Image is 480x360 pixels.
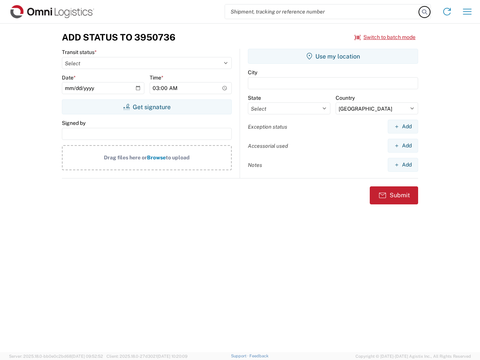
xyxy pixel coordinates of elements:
[62,32,175,43] h3: Add Status to 3950736
[225,4,419,19] input: Shipment, tracking or reference number
[62,120,85,126] label: Signed by
[388,158,418,172] button: Add
[388,120,418,133] button: Add
[355,353,471,360] span: Copyright © [DATE]-[DATE] Agistix Inc., All Rights Reserved
[166,154,190,160] span: to upload
[336,94,355,101] label: Country
[248,49,418,64] button: Use my location
[248,94,261,101] label: State
[62,99,232,114] button: Get signature
[9,354,103,358] span: Server: 2025.18.0-bb0e0c2bd68
[249,354,268,358] a: Feedback
[231,354,250,358] a: Support
[248,69,257,76] label: City
[248,162,262,168] label: Notes
[150,74,163,81] label: Time
[106,354,187,358] span: Client: 2025.18.0-27d3021
[354,31,415,43] button: Switch to batch mode
[248,123,287,130] label: Exception status
[62,49,97,55] label: Transit status
[147,154,166,160] span: Browse
[370,186,418,204] button: Submit
[388,139,418,153] button: Add
[248,142,288,149] label: Accessorial used
[104,154,147,160] span: Drag files here or
[72,354,103,358] span: [DATE] 09:52:52
[157,354,187,358] span: [DATE] 10:20:09
[62,74,76,81] label: Date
